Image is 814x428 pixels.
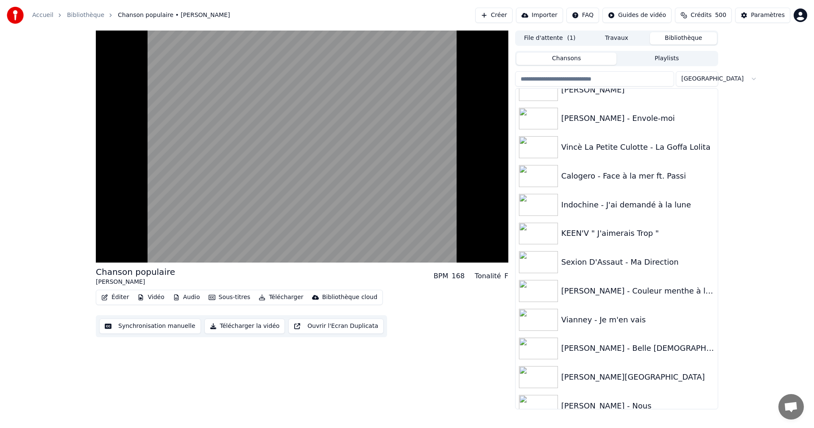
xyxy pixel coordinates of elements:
div: Tonalité [475,271,501,281]
button: Éditer [98,291,132,303]
div: Paramètres [751,11,785,20]
button: Travaux [583,32,650,45]
div: KEEN'V " J'aimerais Trop " [561,227,714,239]
span: 500 [715,11,726,20]
div: [PERSON_NAME][GEOGRAPHIC_DATA] [561,371,714,383]
button: Playlists [616,53,717,65]
div: Bibliothèque cloud [322,293,377,302]
button: FAQ [566,8,599,23]
button: Télécharger la vidéo [204,319,285,334]
div: BPM [434,271,448,281]
div: Vianney - Je m'en vais [561,314,714,326]
button: Synchronisation manuelle [99,319,201,334]
button: Chansons [516,53,617,65]
button: Bibliothèque [650,32,717,45]
button: Crédits500 [675,8,732,23]
img: youka [7,7,24,24]
div: Indochine - J'ai demandé à la lune [561,199,714,211]
div: Chanson populaire [96,266,175,278]
div: [PERSON_NAME] [561,84,714,96]
div: [PERSON_NAME] - Envole-moi [561,112,714,124]
button: Télécharger [255,291,307,303]
button: Importer [516,8,563,23]
div: Vincè La Petite Culotte - La Goffa Lolita [561,141,714,153]
div: F [505,271,508,281]
div: [PERSON_NAME] - Couleur menthe à l'eau [561,285,714,297]
div: [PERSON_NAME] [96,278,175,286]
div: Ouvrir le chat [778,394,804,420]
div: Calogero - Face à la mer ft. Passi [561,170,714,182]
span: Chanson populaire • [PERSON_NAME] [118,11,230,20]
button: Paramètres [735,8,790,23]
div: [PERSON_NAME] - Nous [561,400,714,412]
nav: breadcrumb [32,11,230,20]
button: File d'attente [516,32,583,45]
a: Bibliothèque [67,11,104,20]
a: Accueil [32,11,53,20]
span: ( 1 ) [567,34,576,42]
button: Créer [475,8,513,23]
button: Ouvrir l'Ecran Duplicata [288,319,384,334]
button: Guides de vidéo [602,8,672,23]
button: Vidéo [134,291,167,303]
span: Crédits [691,11,711,20]
button: Audio [170,291,203,303]
button: Sous-titres [205,291,254,303]
span: [GEOGRAPHIC_DATA] [681,75,744,83]
div: Sexion D'Assaut - Ma Direction [561,256,714,268]
div: 168 [452,271,465,281]
div: [PERSON_NAME] - Belle [DEMOGRAPHIC_DATA] [561,342,714,354]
